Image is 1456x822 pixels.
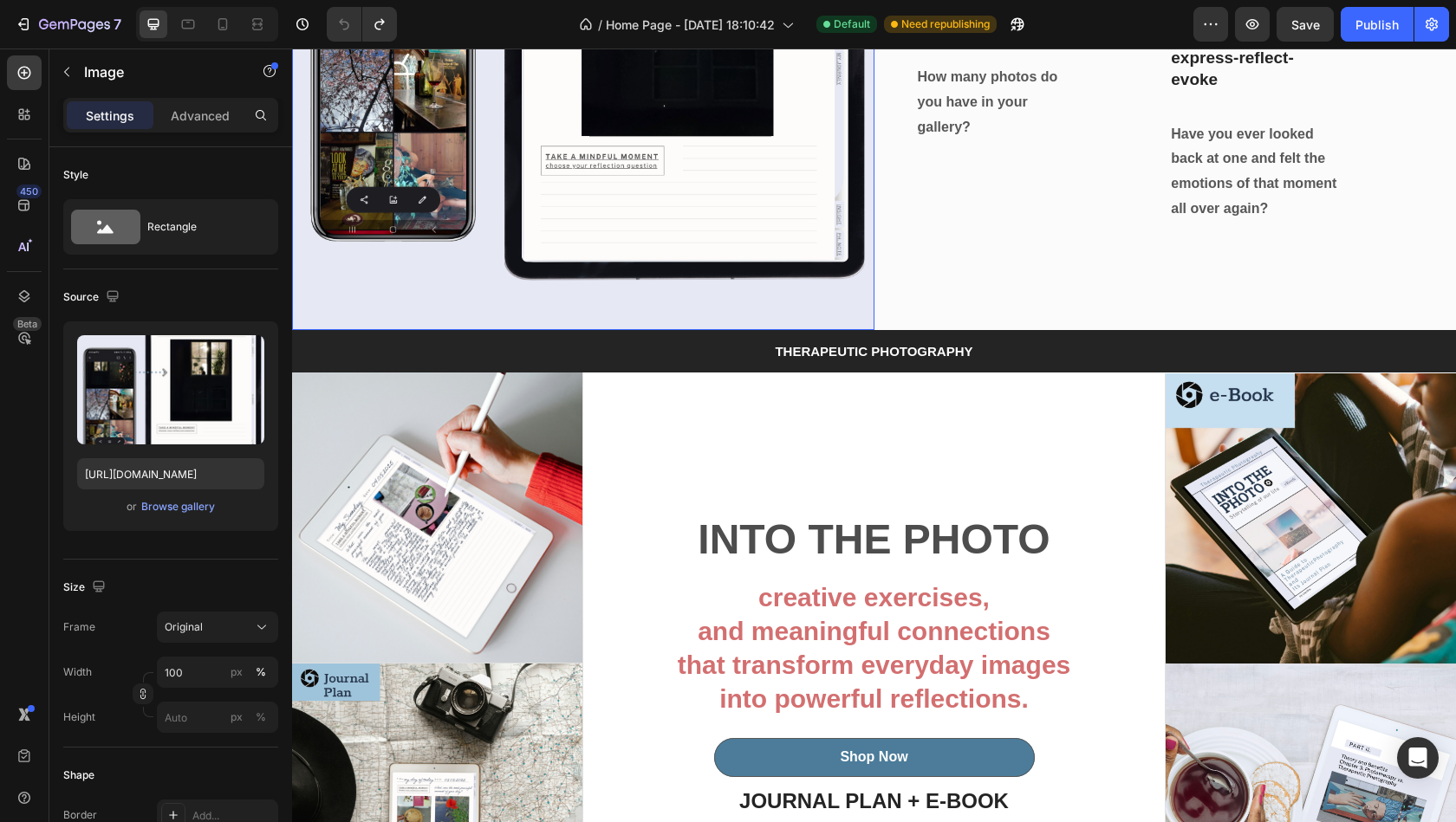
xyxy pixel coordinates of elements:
img: gempages_577602649738707730-d5c9a306-d876-446b-90d3-fce009cadf20.jpg [874,325,1164,615]
button: Original [157,612,278,643]
label: Frame [63,619,95,635]
div: Source [63,286,123,309]
p: Image [84,61,231,82]
iframe: Design area [292,49,1456,822]
div: % [256,664,266,680]
div: Rectangle [147,207,253,247]
p: that transform everyday images [306,599,859,633]
span: Original [165,619,203,635]
input: px% [157,702,278,733]
div: Browse gallery [141,499,215,515]
h2: INTO THE PHOTO [304,463,861,520]
button: Shop Now [422,689,743,728]
label: Width [63,664,92,680]
div: 450 [16,184,42,198]
p: Advanced [171,107,230,125]
div: Size [63,576,109,599]
span: Default [834,16,870,32]
p: Have you ever looked back at one and felt the emotions of that moment all over again? [879,74,1046,173]
span: Need republishing [901,16,990,32]
button: 7 [7,7,129,42]
strong: THERAPEUTIC PHOTOGRAPHY [483,295,680,310]
p: Settings [86,107,134,125]
div: Publish [1355,16,1399,34]
button: % [226,662,247,683]
div: Beta [13,317,42,331]
p: and meaningful connections [306,566,859,599]
input: https://example.com/image.jpg [77,458,264,489]
div: Shop Now [548,700,615,718]
button: Browse gallery [140,498,216,515]
div: Undo/Redo [327,7,397,42]
label: Height [63,709,95,725]
div: % [256,709,266,725]
span: Home Page - [DATE] 18:10:42 [606,16,775,34]
p: 7 [114,14,121,35]
div: px [231,709,243,725]
div: Open Intercom Messenger [1397,737,1439,779]
input: px% [157,657,278,688]
button: px [250,662,271,683]
p: into powerful reflections. [306,633,859,667]
p: JOURNAL PLAN + E-BOOK [306,739,859,766]
button: Publish [1341,7,1414,42]
div: Style [63,167,88,183]
button: % [226,707,247,728]
div: px [231,664,243,680]
p: creative exercises, [306,532,859,566]
span: / [598,16,602,34]
button: px [250,707,271,728]
button: Save [1277,7,1334,42]
span: Save [1291,17,1320,32]
img: preview-image [77,335,264,444]
span: or [127,496,137,517]
div: Shape [63,767,94,783]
